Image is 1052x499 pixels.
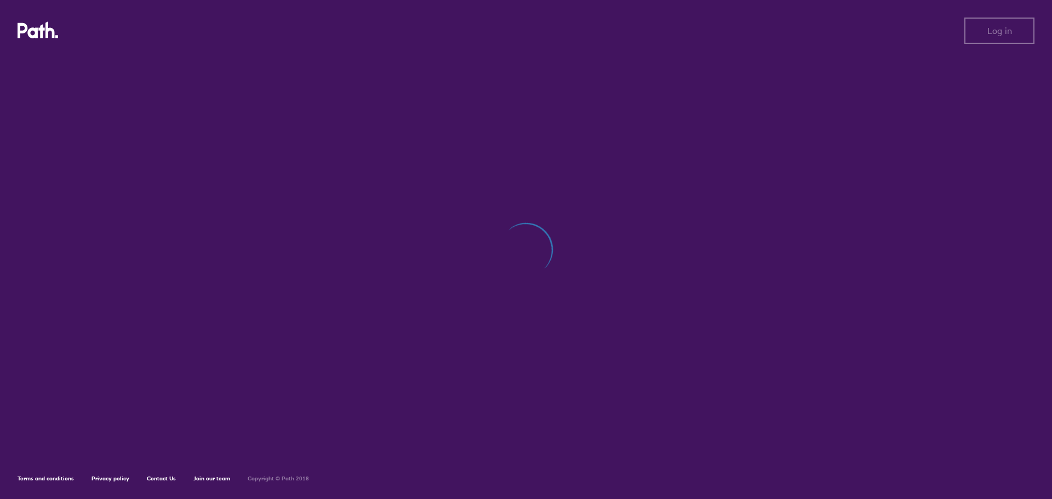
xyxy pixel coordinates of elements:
[92,475,129,482] a: Privacy policy
[987,26,1012,36] span: Log in
[18,475,74,482] a: Terms and conditions
[248,475,309,482] h6: Copyright © Path 2018
[193,475,230,482] a: Join our team
[964,18,1034,44] button: Log in
[147,475,176,482] a: Contact Us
